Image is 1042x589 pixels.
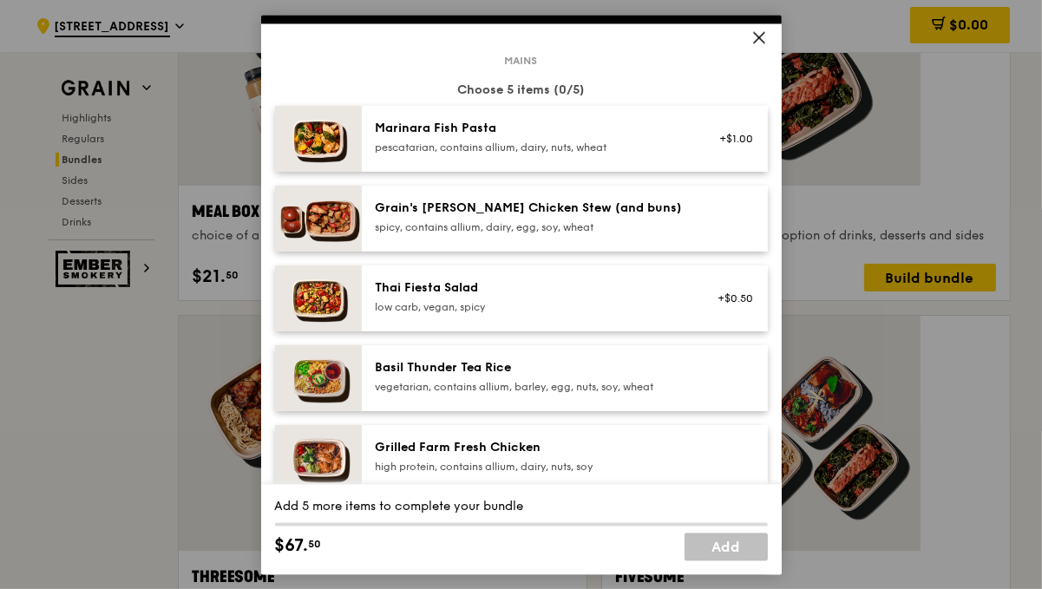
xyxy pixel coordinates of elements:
div: +$1.00 [708,132,754,146]
div: pescatarian, contains allium, dairy, nuts, wheat [376,141,687,154]
div: Basil Thunder Tea Rice [376,359,687,376]
div: spicy, contains allium, dairy, egg, soy, wheat [376,220,687,234]
div: Grilled Farm Fresh Chicken [376,439,687,456]
img: daily_normal_Thai_Fiesta_Salad__Horizontal_.jpg [275,265,362,331]
div: Grain's [PERSON_NAME] Chicken Stew (and buns) [376,200,687,217]
div: Choose 5 items (0/5) [275,82,768,99]
div: Marinara Fish Pasta [376,120,687,137]
img: daily_normal_HORZ-Basil-Thunder-Tea-Rice.jpg [275,345,362,411]
span: $67. [275,533,309,559]
div: Thai Fiesta Salad [376,279,687,297]
img: daily_normal_HORZ-Grilled-Farm-Fresh-Chicken.jpg [275,425,362,491]
img: daily_normal_Grains-Curry-Chicken-Stew-HORZ.jpg [275,186,362,252]
div: +$0.50 [708,291,754,305]
span: Mains [498,54,545,68]
img: daily_normal_Marinara_Fish_Pasta__Horizontal_.jpg [275,106,362,172]
span: 50 [309,537,322,551]
div: vegetarian, contains allium, barley, egg, nuts, soy, wheat [376,380,687,394]
div: high protein, contains allium, dairy, nuts, soy [376,460,687,474]
a: Add [685,533,768,560]
div: Add 5 more items to complete your bundle [275,498,768,515]
div: low carb, vegan, spicy [376,300,687,314]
